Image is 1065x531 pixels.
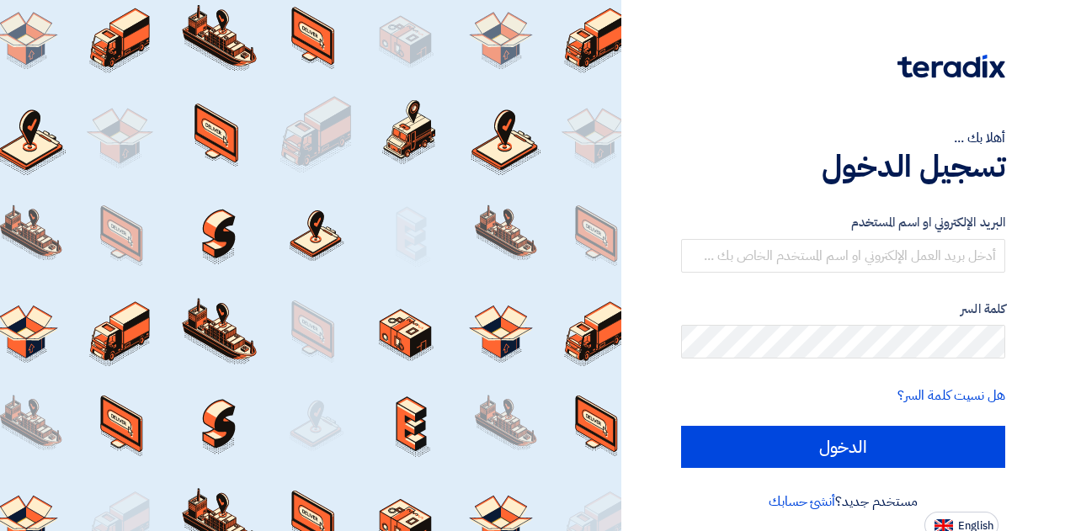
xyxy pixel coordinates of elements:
div: مستخدم جديد؟ [681,491,1005,512]
a: هل نسيت كلمة السر؟ [897,385,1005,406]
div: أهلا بك ... [681,128,1005,148]
input: أدخل بريد العمل الإلكتروني او اسم المستخدم الخاص بك ... [681,239,1005,273]
h1: تسجيل الدخول [681,148,1005,185]
label: البريد الإلكتروني او اسم المستخدم [681,213,1005,232]
img: Teradix logo [897,55,1005,78]
input: الدخول [681,426,1005,468]
a: أنشئ حسابك [769,491,835,512]
label: كلمة السر [681,300,1005,319]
